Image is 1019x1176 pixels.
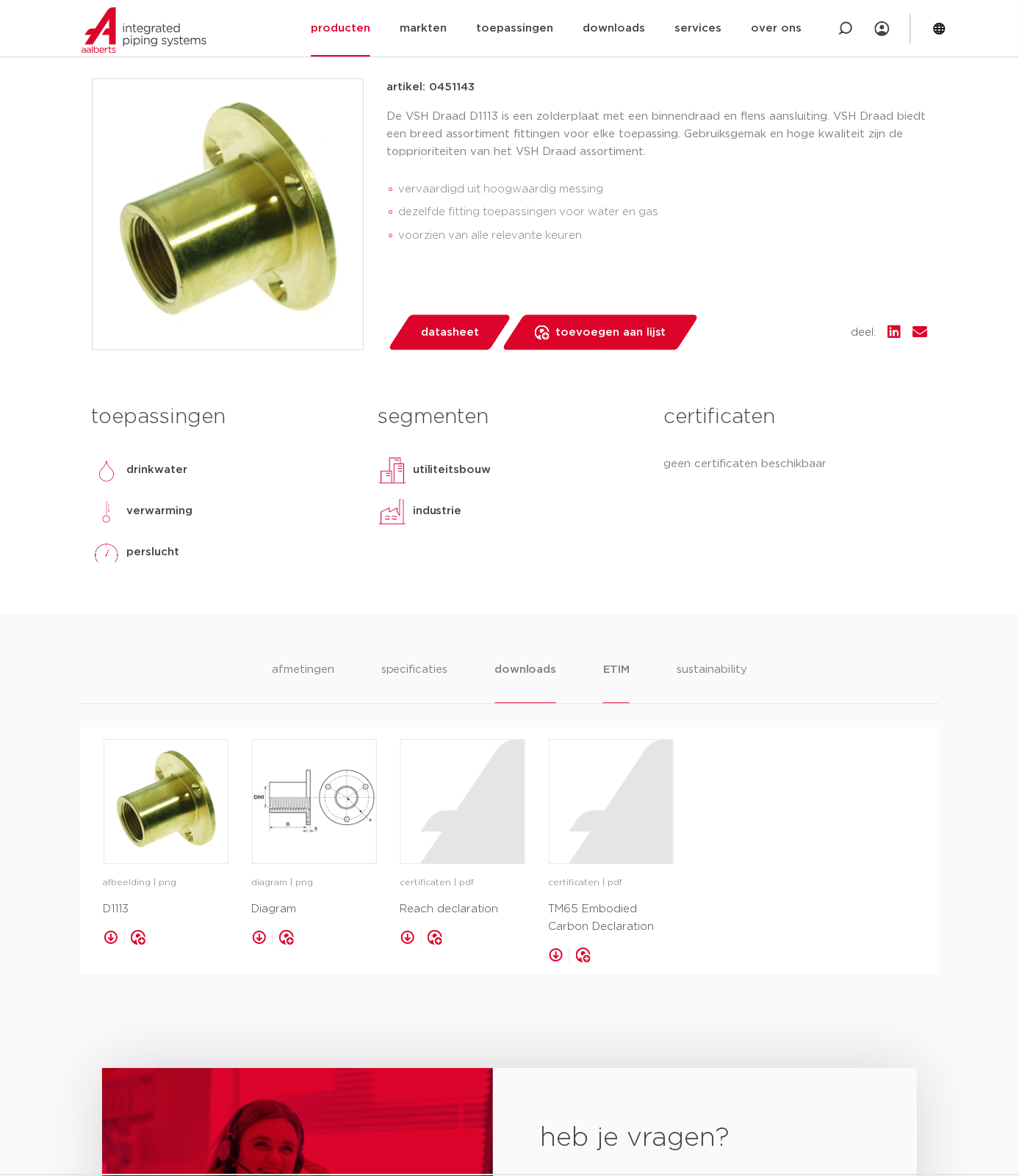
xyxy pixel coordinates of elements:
p: verwarming [127,503,193,521]
h2: heb je vragen? [540,1122,870,1157]
span: toevoegen aan lijst [555,321,666,344]
img: verwarming [92,497,121,527]
li: downloads [495,662,556,704]
img: drinkwater [92,456,121,486]
p: Diagram [252,901,377,919]
span: deel: [851,324,876,342]
li: ETIM [603,662,630,704]
p: diagram | png [252,876,377,891]
p: perslucht [127,544,180,562]
p: artikel: 0451143 [387,79,475,96]
li: vervaardigd uit hoogwaardig messing [399,178,928,201]
a: image for D1113 [104,740,228,865]
p: Reach declaration [400,901,525,919]
li: afmetingen [272,662,334,704]
p: De VSH Draad D1113 is een zolderplaat met een binnendraad en flens aansluiting. VSH Draad biedt e... [387,108,928,161]
img: utiliteitsbouw [378,456,407,486]
li: specificaties [381,662,448,704]
p: utiliteitsbouw [413,462,492,480]
p: certificaten | pdf [400,876,525,891]
h3: certificaten [663,403,927,433]
a: datasheet [387,315,512,350]
p: drinkwater [127,462,188,480]
img: image for D1113 [104,740,228,864]
h3: segmenten [378,403,641,433]
p: afbeelding | png [104,876,228,891]
img: perslucht [92,538,121,568]
span: datasheet [421,321,479,344]
li: sustainability [677,662,747,704]
p: D1113 [104,901,228,919]
img: industrie [378,497,407,527]
a: image for Diagram [252,740,377,865]
p: industrie [413,503,462,521]
img: Product Image for VSH Draad zolderplaat F G1/2" [93,79,363,350]
li: dezelfde fitting toepassingen voor water en gas [399,201,928,224]
p: geen certificaten beschikbaar [663,456,927,474]
img: image for Diagram [253,740,376,864]
h3: toepassingen [92,403,356,433]
p: certificaten | pdf [549,876,674,891]
li: voorzien van alle relevante keuren [399,224,928,248]
p: TM65 Embodied Carbon Declaration [549,901,674,937]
